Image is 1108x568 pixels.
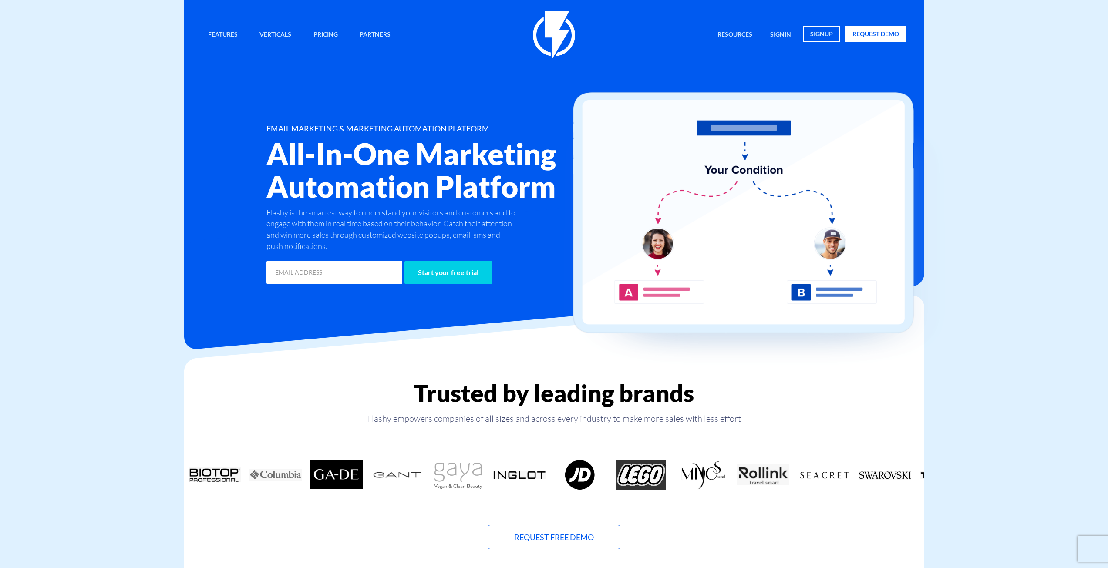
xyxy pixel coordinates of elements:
a: Resources [711,26,759,44]
div: 4 / 18 [306,460,367,490]
h1: EMAIL MARKETING & MARKETING AUTOMATION PLATFORM [266,124,606,133]
p: Flashy empowers companies of all sizes and across every industry to make more sales with less effort [184,413,924,425]
div: 3 / 18 [245,460,306,490]
div: 10 / 18 [672,460,733,490]
a: signin [764,26,798,44]
a: Features [202,26,244,44]
a: Partners [353,26,397,44]
a: Pricing [307,26,344,44]
a: signup [803,26,840,42]
div: 8 / 18 [550,460,611,490]
div: 14 / 18 [916,460,977,490]
div: 5 / 18 [367,460,428,490]
a: Request Free Demo [488,525,620,549]
a: Verticals [253,26,298,44]
input: Start your free trial [404,261,492,284]
div: 13 / 18 [855,460,916,490]
div: 11 / 18 [733,460,794,490]
div: 7 / 18 [489,460,550,490]
div: 6 / 18 [428,460,489,490]
input: EMAIL ADDRESS [266,261,402,284]
h2: Trusted by leading brands [184,380,924,407]
div: 12 / 18 [794,460,855,490]
div: 9 / 18 [611,460,672,490]
p: Flashy is the smartest way to understand your visitors and customers and to engage with them in r... [266,207,518,252]
div: 2 / 18 [184,460,245,490]
a: request demo [845,26,906,42]
h2: All-In-One Marketing Automation Platform [266,138,606,203]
